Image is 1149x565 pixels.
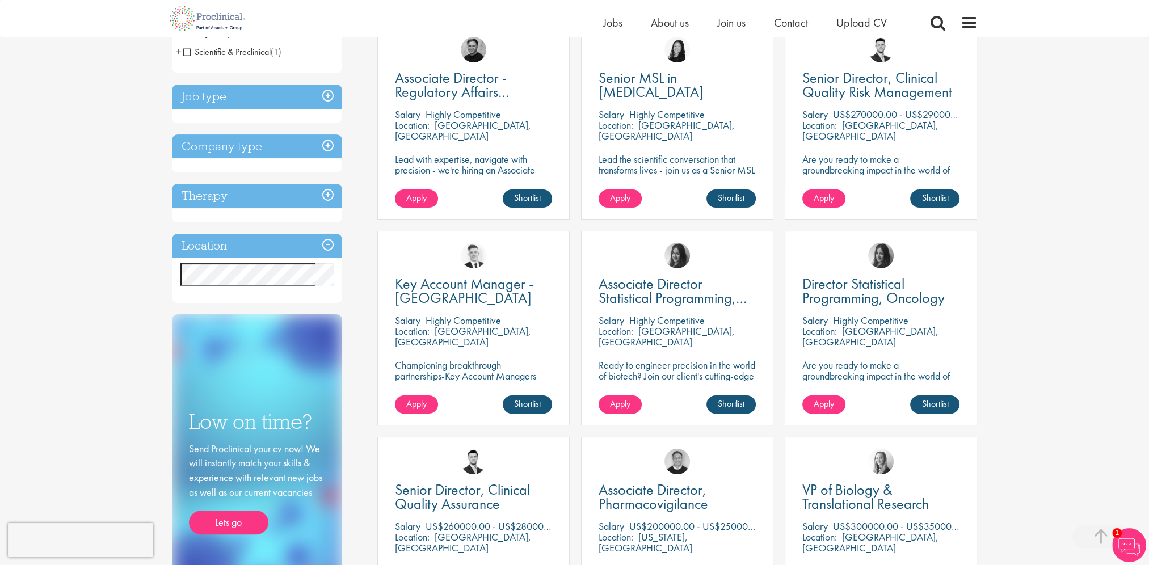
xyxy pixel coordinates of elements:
[426,314,501,327] p: Highly Competitive
[395,189,438,208] a: Apply
[814,398,834,410] span: Apply
[802,530,938,554] p: [GEOGRAPHIC_DATA], [GEOGRAPHIC_DATA]
[836,15,887,30] a: Upload CV
[395,324,430,338] span: Location:
[461,449,486,474] img: Joshua Godden
[610,192,630,204] span: Apply
[802,480,929,513] span: VP of Biology & Translational Research
[599,530,692,554] p: [US_STATE], [GEOGRAPHIC_DATA]
[664,243,690,268] a: Heidi Hennigan
[395,395,438,414] a: Apply
[868,37,894,62] img: Joshua Godden
[172,85,342,109] div: Job type
[599,68,704,102] span: Senior MSL in [MEDICAL_DATA]
[814,192,834,204] span: Apply
[189,511,268,534] a: Lets go
[802,277,959,305] a: Director Statistical Programming, Oncology
[503,189,552,208] a: Shortlist
[395,530,531,554] p: [GEOGRAPHIC_DATA], [GEOGRAPHIC_DATA]
[183,46,271,58] span: Scientific & Preclinical
[461,243,486,268] img: Nicolas Daniel
[599,314,624,327] span: Salary
[706,189,756,208] a: Shortlist
[172,234,342,258] h3: Location
[395,480,530,513] span: Senior Director, Clinical Quality Assurance
[603,15,622,30] a: Jobs
[802,68,952,102] span: Senior Director, Clinical Quality Risk Management
[395,71,552,99] a: Associate Director - Regulatory Affairs Consultant
[426,520,606,533] p: US$260000.00 - US$280000.00 per annum
[629,314,705,327] p: Highly Competitive
[395,119,430,132] span: Location:
[599,119,735,142] p: [GEOGRAPHIC_DATA], [GEOGRAPHIC_DATA]
[802,71,959,99] a: Senior Director, Clinical Quality Risk Management
[802,483,959,511] a: VP of Biology & Translational Research
[461,37,486,62] img: Peter Duvall
[833,108,1013,121] p: US$270000.00 - US$290000.00 per annum
[395,108,420,121] span: Salary
[395,530,430,543] span: Location:
[271,46,281,58] span: (1)
[868,243,894,268] a: Heidi Hennigan
[629,520,810,533] p: US$200000.00 - US$250000.00 per annum
[802,119,938,142] p: [GEOGRAPHIC_DATA], [GEOGRAPHIC_DATA]
[599,189,642,208] a: Apply
[802,520,828,533] span: Salary
[395,324,531,348] p: [GEOGRAPHIC_DATA], [GEOGRAPHIC_DATA]
[395,274,533,307] span: Key Account Manager - [GEOGRAPHIC_DATA]
[802,108,828,121] span: Salary
[189,411,325,433] h3: Low on time?
[868,449,894,474] img: Sofia Amark
[599,395,642,414] a: Apply
[599,324,735,348] p: [GEOGRAPHIC_DATA], [GEOGRAPHIC_DATA]
[774,15,808,30] a: Contact
[599,154,756,186] p: Lead the scientific conversation that transforms lives - join us as a Senior MSL in [MEDICAL_DATA].
[599,274,747,322] span: Associate Director Statistical Programming, Oncology
[599,119,633,132] span: Location:
[599,530,633,543] span: Location:
[395,154,552,208] p: Lead with expertise, navigate with precision - we're hiring an Associate Director to shape regula...
[610,398,630,410] span: Apply
[651,15,689,30] a: About us
[426,108,501,121] p: Highly Competitive
[189,441,325,535] div: Send Proclinical your cv now! We will instantly match your skills & experience with relevant new ...
[802,395,845,414] a: Apply
[599,324,633,338] span: Location:
[599,520,624,533] span: Salary
[717,15,746,30] a: Join us
[172,134,342,159] h3: Company type
[406,192,427,204] span: Apply
[172,184,342,208] div: Therapy
[802,274,945,307] span: Director Statistical Programming, Oncology
[802,530,837,543] span: Location:
[802,324,837,338] span: Location:
[802,154,959,208] p: Are you ready to make a groundbreaking impact in the world of biotechnology? Join a growing compa...
[395,314,420,327] span: Salary
[802,314,828,327] span: Salary
[802,119,837,132] span: Location:
[802,189,845,208] a: Apply
[8,523,153,557] iframe: reCAPTCHA
[406,398,427,410] span: Apply
[176,43,182,60] span: +
[599,108,624,121] span: Salary
[833,314,908,327] p: Highly Competitive
[1112,528,1122,538] span: 1
[910,189,959,208] a: Shortlist
[706,395,756,414] a: Shortlist
[599,277,756,305] a: Associate Director Statistical Programming, Oncology
[664,37,690,62] img: Numhom Sudsok
[664,449,690,474] img: Bo Forsen
[1112,528,1146,562] img: Chatbot
[395,119,531,142] p: [GEOGRAPHIC_DATA], [GEOGRAPHIC_DATA]
[833,520,1014,533] p: US$300000.00 - US$350000.00 per annum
